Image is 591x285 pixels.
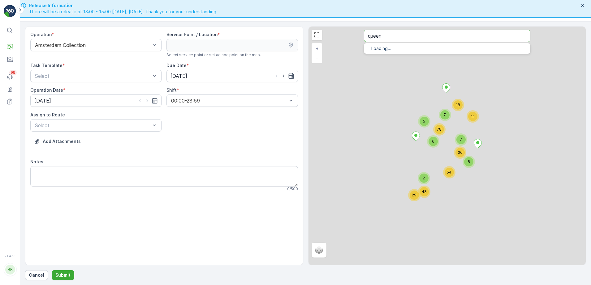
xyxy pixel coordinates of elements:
span: + [316,46,318,51]
label: Assign to Route [30,112,65,117]
input: Search address or service points [364,30,530,42]
div: RR [5,265,15,275]
div: 11 [467,110,479,123]
div: 6 [427,135,439,148]
a: Layers [312,243,326,257]
label: Service Point / Location [166,32,218,37]
button: RR [4,259,16,280]
label: Due Date [166,63,187,68]
span: There will be a release at 13:00 - 15:00 [DATE], [DATE]. Thank you for your understanding. [29,9,218,15]
div: 7 [439,109,451,121]
div: 48 [418,186,430,198]
div: 29 [408,189,421,201]
button: Cancel [25,270,48,280]
span: 18 [456,103,460,107]
label: Operation Date [30,87,63,93]
p: Cancel [29,272,44,278]
input: dd/mm/yyyy [166,70,298,82]
div: 2 [418,172,430,184]
label: Task Template [30,63,63,68]
span: 36 [458,150,463,155]
div: 7 [455,133,467,146]
label: Operation [30,32,52,37]
input: dd/mm/yyyy [30,94,162,107]
ul: Menu [364,43,530,54]
span: 78 [437,127,442,132]
span: 7 [444,112,446,117]
p: Select [35,122,151,129]
img: logo [4,5,16,17]
div: 5 [418,115,430,128]
p: 99 [11,70,15,75]
span: Select service point or set ad hoc point on the map. [166,52,261,57]
span: Release Information [29,2,218,9]
span: 8 [468,159,470,164]
span: v 1.47.3 [4,254,16,258]
p: 0 / 500 [287,187,298,191]
p: Add Attachments [43,138,81,145]
span: 48 [422,189,427,194]
p: Select [35,72,151,80]
a: Zoom Out [312,53,321,62]
span: 7 [460,137,462,142]
div: 8 [463,156,475,168]
div: 78 [433,123,446,136]
span: − [315,55,318,60]
span: 2 [423,176,425,180]
label: Shift [166,87,177,93]
button: Upload File [30,136,84,146]
label: Notes [30,159,43,164]
span: 6 [432,139,434,144]
button: Submit [52,270,74,280]
a: 99 [4,71,16,83]
div: 18 [452,99,464,111]
span: 29 [412,193,416,197]
p: Submit [55,272,71,278]
p: Loading... [371,45,523,52]
span: 54 [447,170,451,174]
span: 11 [471,114,475,119]
a: View Fullscreen [312,30,321,40]
div: 54 [443,166,455,178]
span: 5 [423,119,425,124]
a: Zoom In [312,44,321,53]
div: 36 [454,146,466,159]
